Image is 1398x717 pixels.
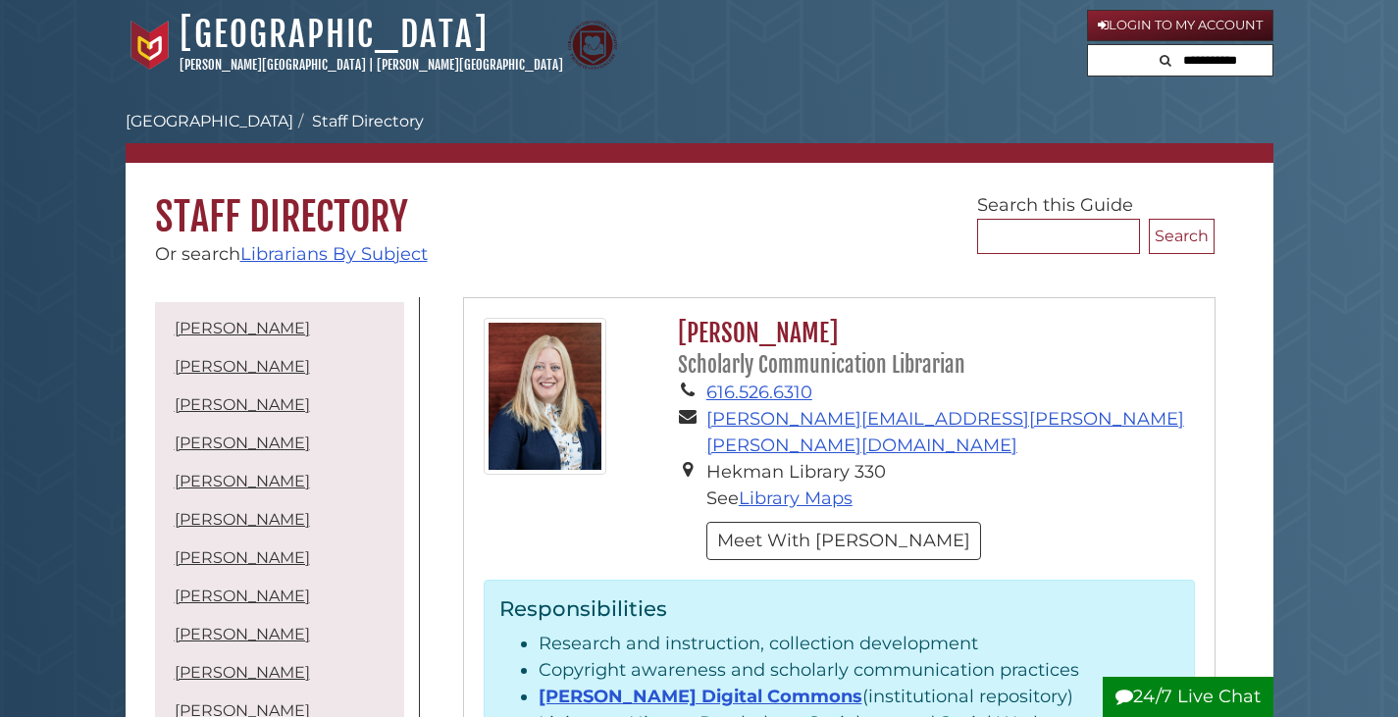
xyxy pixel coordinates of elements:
a: [PERSON_NAME] [175,663,310,682]
a: [PERSON_NAME] [175,319,310,337]
button: 24/7 Live Chat [1103,677,1273,717]
a: [PERSON_NAME] [175,472,310,490]
button: Search [1149,219,1215,254]
a: [PERSON_NAME] [175,395,310,414]
button: Meet With [PERSON_NAME] [706,522,981,560]
a: [PERSON_NAME] Digital Commons [539,686,862,707]
a: [PERSON_NAME] [175,548,310,567]
h1: Staff Directory [126,163,1273,241]
a: [PERSON_NAME] [175,625,310,643]
a: [PERSON_NAME] [175,357,310,376]
li: Copyright awareness and scholarly communication practices [539,657,1179,684]
small: Scholarly Communication Librarian [678,352,965,378]
a: Staff Directory [312,112,424,130]
a: [PERSON_NAME][GEOGRAPHIC_DATA] [180,57,366,73]
li: Hekman Library 330 See [706,459,1195,512]
a: [PERSON_NAME] [175,434,310,452]
span: | [369,57,374,73]
a: 616.526.6310 [706,382,812,403]
li: (institutional repository) [539,684,1179,710]
span: Or search [155,243,428,265]
a: [PERSON_NAME] [175,510,310,529]
a: [PERSON_NAME][GEOGRAPHIC_DATA] [377,57,563,73]
li: Research and instruction, collection development [539,631,1179,657]
i: Search [1160,54,1171,67]
button: Search [1154,45,1177,72]
img: Calvin University [126,21,175,70]
a: [GEOGRAPHIC_DATA] [180,13,489,56]
a: [PERSON_NAME][EMAIL_ADDRESS][PERSON_NAME][PERSON_NAME][DOMAIN_NAME] [706,408,1184,456]
nav: breadcrumb [126,110,1273,163]
img: Calvin Theological Seminary [568,21,617,70]
a: Login to My Account [1087,10,1273,41]
a: Library Maps [739,487,853,509]
a: [GEOGRAPHIC_DATA] [126,112,293,130]
a: Librarians By Subject [240,243,428,265]
h3: Responsibilities [499,595,1179,621]
a: [PERSON_NAME] [175,587,310,605]
h2: [PERSON_NAME] [668,318,1194,380]
img: gina_bolger_125x160.jpg [484,318,606,475]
